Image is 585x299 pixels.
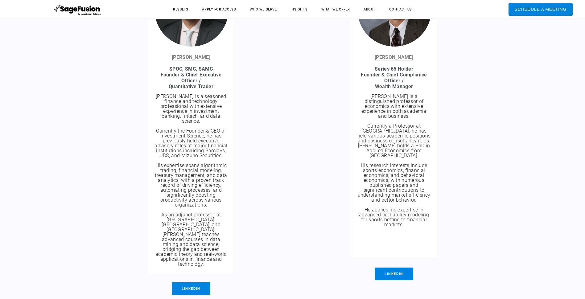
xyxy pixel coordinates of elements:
span: Founder & Chief Executive Officer / ​Quantitative Trader [161,72,222,89]
a: What We Offer [315,5,356,14]
a: Contact Us [383,5,418,14]
img: SageFusion | Intelligent Investment Management [53,2,103,17]
a: LinkedIn [375,268,413,280]
span: ​​​SPOC, SMC, SAMC [169,66,213,72]
a: LinkedIn [172,282,210,295]
a: [PERSON_NAME]​ [375,54,413,60]
a: Who We Serve [244,5,283,14]
div: ​ [357,54,431,89]
span: Series 65 Holder [375,66,413,72]
a: Insights [284,5,314,14]
a: Schedule A Meeting [509,3,573,16]
a: About [357,5,382,14]
a: [PERSON_NAME] [172,54,210,60]
font: [PERSON_NAME] is a seasoned finance and technology professional with extensive experience in inve... [154,93,228,267]
span: ​Wealth Manager [375,84,413,89]
a: Apply for Access [196,5,242,14]
span: Founder & Chief Compliance Officer /​​​ [361,72,427,84]
a: Results [167,5,195,14]
font: [PERSON_NAME] is a distinguished professor of economics with extensive experience in both academi... [357,93,431,227]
